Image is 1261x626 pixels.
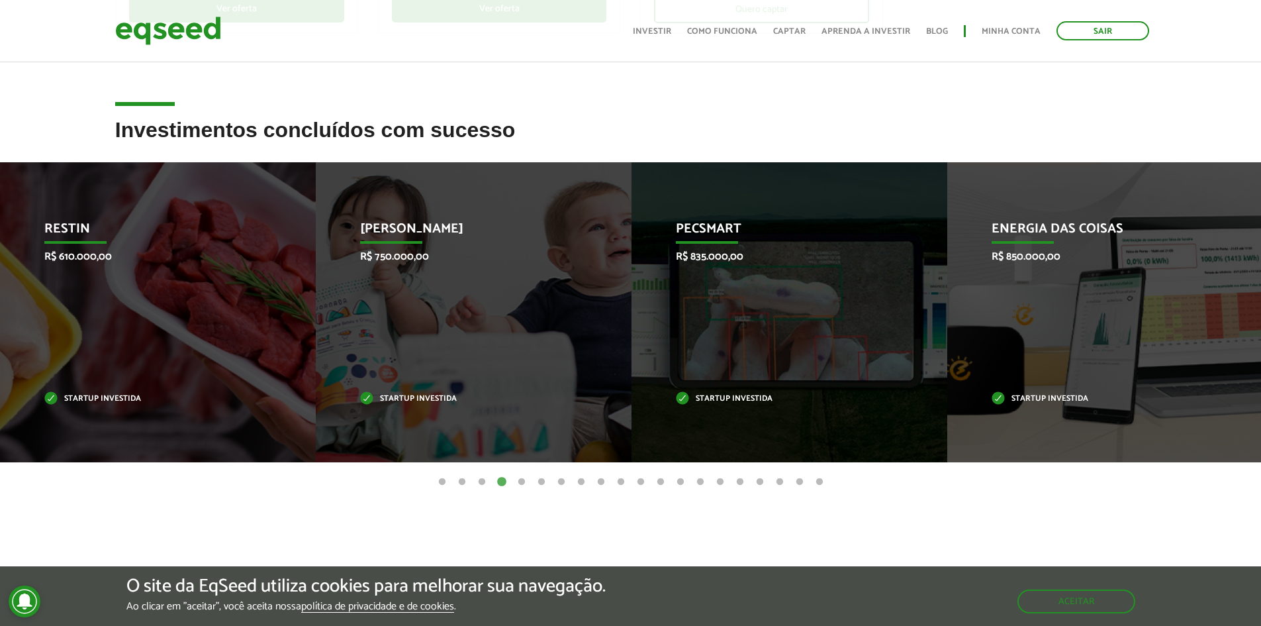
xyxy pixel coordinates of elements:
a: Investir [633,27,671,36]
a: política de privacidade e de cookies [301,601,454,613]
button: 13 of 20 [674,476,687,489]
p: [PERSON_NAME] [360,221,567,244]
button: 9 of 20 [594,476,608,489]
button: 14 of 20 [694,476,707,489]
button: 11 of 20 [634,476,647,489]
button: 3 of 20 [475,476,489,489]
p: Startup investida [992,395,1199,403]
img: EqSeed [115,13,221,48]
p: Pecsmart [676,221,883,244]
button: 10 of 20 [614,476,628,489]
button: Aceitar [1017,590,1135,613]
button: 19 of 20 [793,476,806,489]
p: R$ 750.000,00 [360,250,567,263]
button: 6 of 20 [535,476,548,489]
button: 5 of 20 [515,476,528,489]
p: Restin [44,221,252,244]
p: R$ 610.000,00 [44,250,252,263]
a: Aprenda a investir [821,27,910,36]
button: 7 of 20 [555,476,568,489]
a: Minha conta [982,27,1041,36]
a: Como funciona [687,27,757,36]
p: Ao clicar em "aceitar", você aceita nossa . [126,600,606,613]
button: 12 of 20 [654,476,667,489]
p: Startup investida [44,395,252,403]
button: 1 of 20 [436,476,449,489]
p: Startup investida [676,395,883,403]
p: R$ 835.000,00 [676,250,883,263]
button: 8 of 20 [575,476,588,489]
a: Captar [773,27,806,36]
button: 17 of 20 [753,476,767,489]
p: Energia das Coisas [992,221,1199,244]
p: R$ 850.000,00 [992,250,1199,263]
button: 20 of 20 [813,476,826,489]
h2: Investimentos concluídos com sucesso [115,119,1146,162]
h5: O site da EqSeed utiliza cookies para melhorar sua navegação. [126,576,606,597]
a: Sair [1056,21,1149,40]
p: Startup investida [360,395,567,403]
a: Blog [926,27,948,36]
button: 18 of 20 [773,476,786,489]
button: 16 of 20 [733,476,747,489]
button: 15 of 20 [714,476,727,489]
button: 2 of 20 [455,476,469,489]
button: 4 of 20 [495,476,508,489]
